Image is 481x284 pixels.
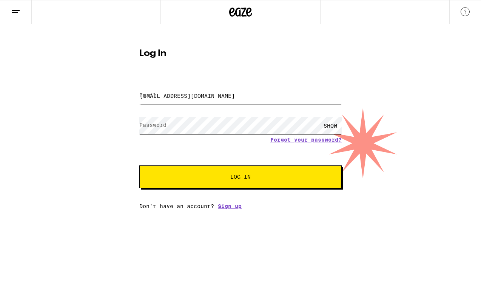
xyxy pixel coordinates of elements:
[139,165,342,188] button: Log In
[139,92,156,98] label: Email
[139,49,342,58] h1: Log In
[319,117,342,134] div: SHOW
[139,122,166,128] label: Password
[139,203,342,209] div: Don't have an account?
[139,87,342,104] input: Email
[230,174,251,179] span: Log In
[218,203,242,209] a: Sign up
[270,137,342,143] a: Forgot your password?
